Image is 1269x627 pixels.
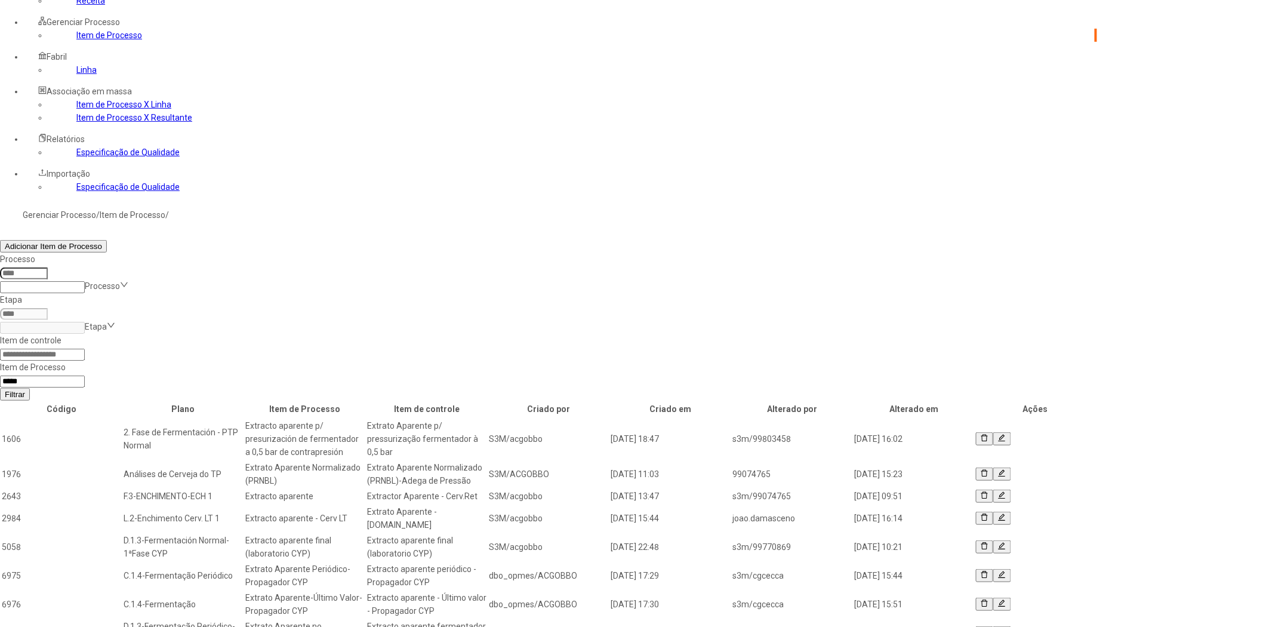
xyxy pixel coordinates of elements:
td: [DATE] 11:03 [610,460,731,488]
td: [DATE] 17:29 [610,562,731,589]
td: [DATE] 22:48 [610,533,731,561]
td: [DATE] 15:44 [610,505,731,532]
nz-breadcrumb-separator: / [165,210,169,220]
td: dbo_opmes/ACGOBBO [488,562,609,589]
td: 2. Fase de Fermentación - PTP Normal [123,419,244,459]
td: [DATE] 16:02 [854,419,974,459]
a: Item de Processo [76,30,142,40]
a: Gerenciar Processo [23,210,96,220]
td: Extrato Aparente p/ pressurização fermentador à 0,5 bar [366,419,487,459]
td: S3M/acgobbo [488,533,609,561]
th: Ações [975,402,1096,416]
td: Extracto aparente - Último valor - Propagador CYP [366,591,487,618]
td: 2643 [1,489,122,503]
a: Linha [76,65,97,75]
td: [DATE] 15:51 [854,591,974,618]
td: Extracto aparente p/ presurización de fermentador a 0,5 bar de contrapresión [245,419,365,459]
td: [DATE] 09:51 [854,489,974,503]
td: Extracto aparente periódico - Propagador CYP [366,562,487,589]
td: Extracto aparente final (laboratorio CYP) [366,533,487,561]
nz-select-placeholder: Processo [85,281,120,291]
td: s3m/99803458 [732,419,852,459]
td: Extrato Aparente Normalizado (PRNBL)-Adega de Pressão [366,460,487,488]
td: s3m/99074765 [732,489,852,503]
td: C.1.4-Fermentação [123,591,244,618]
span: Adicionar Item de Processo [5,242,102,251]
td: joao.damasceno [732,505,852,532]
td: Extracto aparente [245,489,365,503]
td: 5058 [1,533,122,561]
span: Fabril [47,52,67,62]
th: Criado por [488,402,609,416]
td: Extractor Aparente - Cerv.Ret [366,489,487,503]
td: [DATE] 17:30 [610,591,731,618]
td: S3M/acgobbo [488,419,609,459]
td: [DATE] 10:21 [854,533,974,561]
td: Extracto aparente final (laboratorio CYP) [245,533,365,561]
td: Extrato Aparente Normalizado (PRNBL) [245,460,365,488]
td: 6975 [1,562,122,589]
a: Especificação de Qualidade [76,147,180,157]
th: Criado em [610,402,731,416]
td: dbo_opmes/ACGOBBO [488,591,609,618]
th: Alterado por [732,402,852,416]
td: D.1.3-Fermentación Normal-1ªFase CYP [123,533,244,561]
td: s3m/99770869 [732,533,852,561]
td: Extracto aparente - Cerv LT [245,505,365,532]
nz-breadcrumb-separator: / [96,210,100,220]
span: Associação em massa [47,87,132,96]
span: Relatórios [47,134,85,144]
nz-select-placeholder: Etapa [85,322,107,331]
a: Item de Processo [100,210,165,220]
th: Código [1,402,122,416]
td: 6976 [1,591,122,618]
th: Alterado em [854,402,974,416]
td: 2984 [1,505,122,532]
td: S3M/acgobbo [488,505,609,532]
td: [DATE] 15:44 [854,562,974,589]
td: [DATE] 18:47 [610,419,731,459]
a: Item de Processo X Linha [76,100,171,109]
td: s3m/cgcecca [732,562,852,589]
span: Gerenciar Processo [47,17,120,27]
td: 99074765 [732,460,852,488]
th: Item de Processo [245,402,365,416]
td: Extrato Aparente Periódico-Propagador CYP [245,562,365,589]
td: S3M/acgobbo [488,489,609,503]
span: Importação [47,169,90,179]
td: Extrato Aparente-Último Valor-Propagador CYP [245,591,365,618]
td: [DATE] 15:23 [854,460,974,488]
span: Filtrar [5,390,25,399]
td: S3M/ACGOBBO [488,460,609,488]
th: Plano [123,402,244,416]
td: Extrato Aparente - [DOMAIN_NAME] [366,505,487,532]
td: F.3-ENCHIMENTO-ECH 1 [123,489,244,503]
td: s3m/cgcecca [732,591,852,618]
a: Item de Processo X Resultante [76,113,192,122]
td: 1976 [1,460,122,488]
td: Análises de Cerveja do TP [123,460,244,488]
th: Item de controle [366,402,487,416]
a: Especificação de Qualidade [76,182,180,192]
td: C.1.4-Fermentação Periódico [123,562,244,589]
td: 1606 [1,419,122,459]
td: [DATE] 16:14 [854,505,974,532]
td: [DATE] 13:47 [610,489,731,503]
td: L.2-Enchimento Cerv. LT 1 [123,505,244,532]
